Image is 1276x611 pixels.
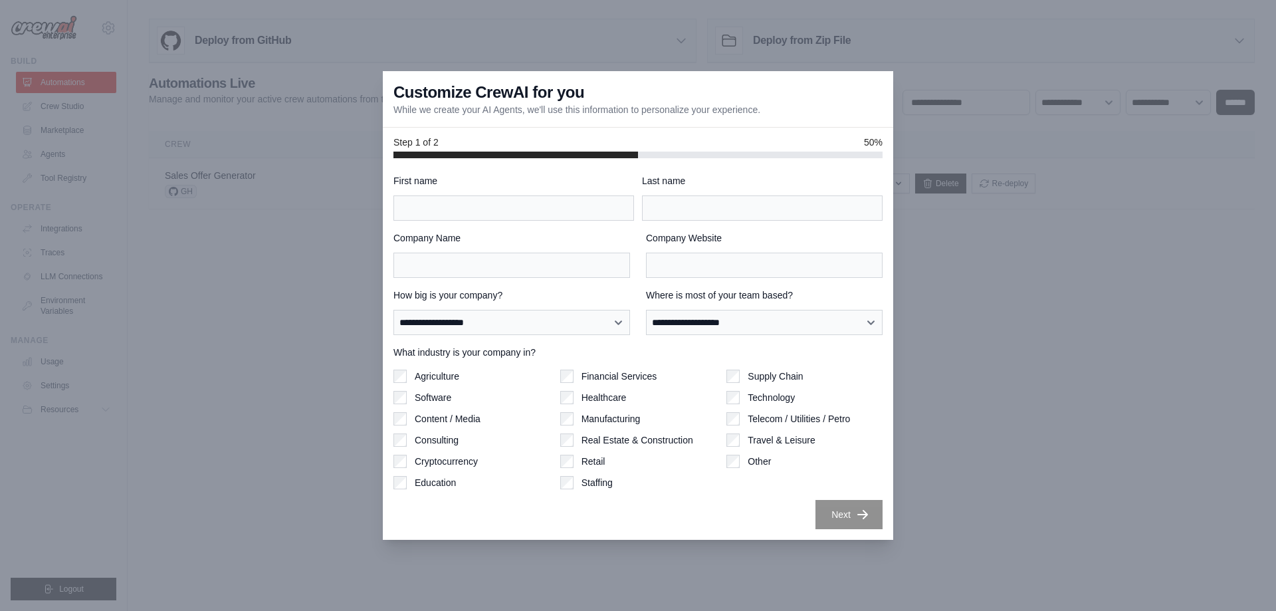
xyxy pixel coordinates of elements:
[415,391,451,404] label: Software
[393,289,630,302] label: How big is your company?
[748,391,795,404] label: Technology
[393,136,439,149] span: Step 1 of 2
[393,231,630,245] label: Company Name
[748,433,815,447] label: Travel & Leisure
[582,391,627,404] label: Healthcare
[393,346,883,359] label: What industry is your company in?
[415,476,456,489] label: Education
[393,82,584,103] h3: Customize CrewAI for you
[415,455,478,468] label: Cryptocurrency
[415,412,480,426] label: Content / Media
[748,455,771,468] label: Other
[393,174,634,187] label: First name
[646,231,883,245] label: Company Website
[864,136,883,149] span: 50%
[815,500,883,529] button: Next
[582,476,613,489] label: Staffing
[642,174,883,187] label: Last name
[748,412,850,426] label: Telecom / Utilities / Petro
[748,370,803,383] label: Supply Chain
[415,433,459,447] label: Consulting
[582,455,605,468] label: Retail
[582,370,657,383] label: Financial Services
[582,412,641,426] label: Manufacturing
[415,370,459,383] label: Agriculture
[582,433,693,447] label: Real Estate & Construction
[646,289,883,302] label: Where is most of your team based?
[393,103,760,116] p: While we create your AI Agents, we'll use this information to personalize your experience.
